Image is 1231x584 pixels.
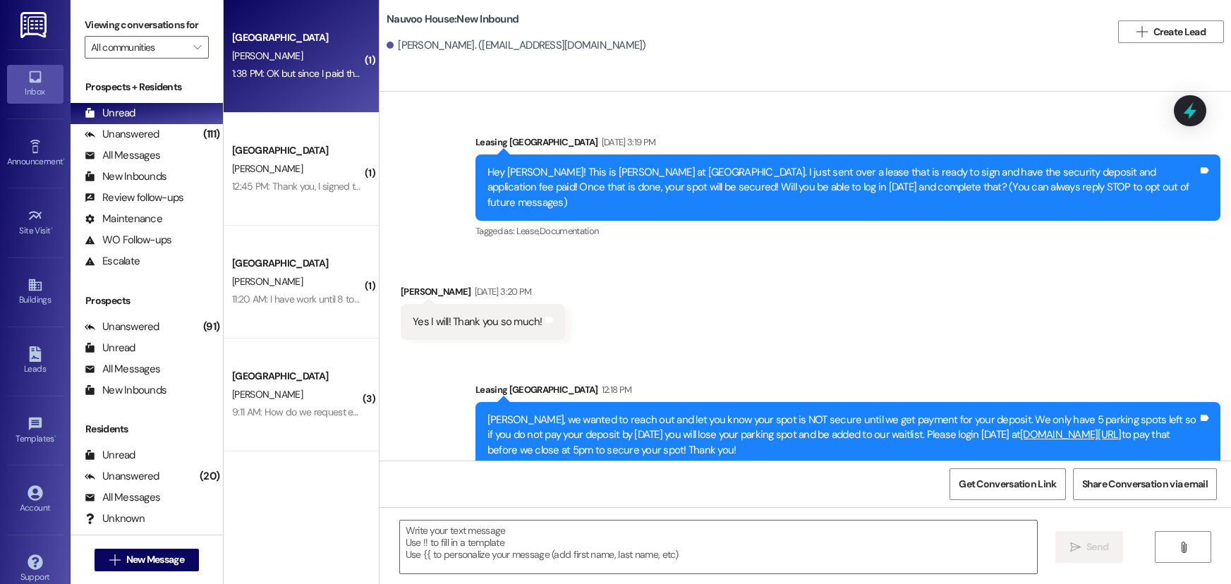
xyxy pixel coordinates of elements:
[196,466,223,487] div: (20)
[85,169,166,184] div: New Inbounds
[200,123,223,145] div: (111)
[20,12,49,38] img: ResiDesk Logo
[387,12,519,27] b: Nauvoo House: New Inbound
[54,432,56,442] span: •
[598,382,632,397] div: 12:18 PM
[85,190,183,205] div: Review follow-ups
[1070,542,1081,553] i: 
[7,65,63,103] a: Inbox
[232,406,480,418] div: 9:11 AM: How do we request early move in? What is the cost?
[71,80,223,95] div: Prospects + Residents
[232,30,363,45] div: [GEOGRAPHIC_DATA]
[7,342,63,380] a: Leads
[232,49,303,62] span: [PERSON_NAME]
[475,135,1220,154] div: Leasing [GEOGRAPHIC_DATA]
[91,36,186,59] input: All communities
[232,162,303,175] span: [PERSON_NAME]
[193,42,201,53] i: 
[1136,26,1147,37] i: 
[85,362,160,377] div: All Messages
[71,293,223,308] div: Prospects
[1020,427,1122,442] a: [DOMAIN_NAME][URL]
[387,38,646,53] div: [PERSON_NAME]. ([EMAIL_ADDRESS][DOMAIN_NAME])
[540,225,599,237] span: Documentation
[85,14,209,36] label: Viewing conversations for
[232,482,363,497] div: [GEOGRAPHIC_DATA]
[516,225,540,237] span: Lease ,
[1082,477,1208,492] span: Share Conversation via email
[85,469,159,484] div: Unanswered
[85,148,160,163] div: All Messages
[85,511,145,526] div: Unknown
[232,143,363,158] div: [GEOGRAPHIC_DATA]
[63,154,65,164] span: •
[7,481,63,519] a: Account
[1153,25,1206,39] span: Create Lead
[200,316,223,338] div: (91)
[85,254,140,269] div: Escalate
[7,412,63,450] a: Templates •
[487,413,1198,458] div: [PERSON_NAME], we wanted to reach out and let you know your spot is NOT secure until we get payme...
[598,135,656,150] div: [DATE] 3:19 PM
[7,273,63,311] a: Buildings
[85,320,159,334] div: Unanswered
[85,448,135,463] div: Unread
[232,275,303,288] span: [PERSON_NAME]
[85,127,159,142] div: Unanswered
[232,369,363,384] div: [GEOGRAPHIC_DATA]
[51,224,53,233] span: •
[232,256,363,271] div: [GEOGRAPHIC_DATA]
[487,165,1198,210] div: Hey [PERSON_NAME]! This is [PERSON_NAME] at [GEOGRAPHIC_DATA]. I just sent over a lease that is r...
[471,284,532,299] div: [DATE] 3:20 PM
[85,341,135,355] div: Unread
[109,554,120,566] i: 
[232,180,603,193] div: 12:45 PM: Thank you, I signed the lease but I don't see anywhere to pay. What am I missing?
[413,315,542,329] div: Yes I will! Thank you so much!
[959,477,1056,492] span: Get Conversation Link
[85,383,166,398] div: New Inbounds
[71,422,223,437] div: Residents
[85,212,162,226] div: Maintenance
[1178,542,1189,553] i: 
[85,233,171,248] div: WO Follow-ups
[475,382,1220,402] div: Leasing [GEOGRAPHIC_DATA]
[232,67,629,80] div: 1:38 PM: OK but since I paid the deposit do I have to do anything else to reserve my parking spot?
[232,388,303,401] span: [PERSON_NAME]
[126,552,184,567] span: New Message
[475,221,1220,241] div: Tagged as:
[232,293,476,305] div: 11:20 AM: I have work until 8 tonight but I can do it after work
[1086,540,1108,554] span: Send
[401,284,565,304] div: [PERSON_NAME]
[95,549,199,571] button: New Message
[85,490,160,505] div: All Messages
[1055,531,1124,563] button: Send
[7,204,63,242] a: Site Visit •
[1118,20,1224,43] button: Create Lead
[950,468,1065,500] button: Get Conversation Link
[1073,468,1217,500] button: Share Conversation via email
[85,106,135,121] div: Unread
